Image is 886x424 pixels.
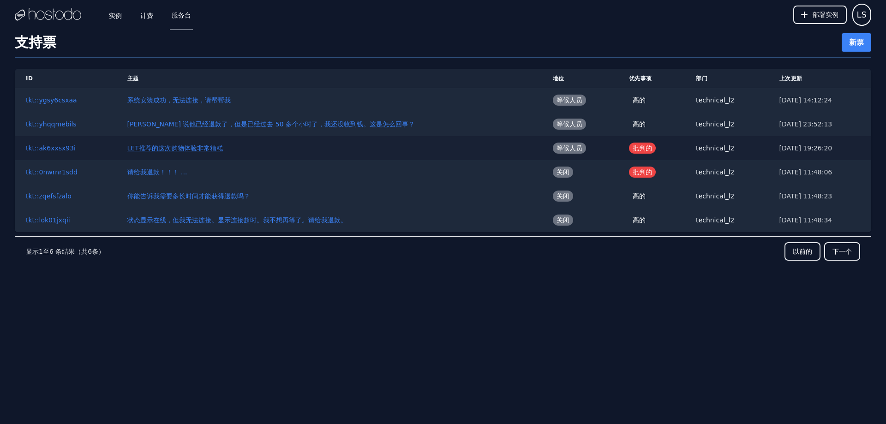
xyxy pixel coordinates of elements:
a: 新票 [842,33,871,52]
font: 地位 [553,75,564,82]
a: tkt::0nwrnr1sdd [26,168,78,176]
img: 标识 [15,8,81,22]
a: tkt::ak6xxsx93i [26,144,76,152]
nav: 分页 [15,236,871,266]
font: 显示 [26,248,39,255]
font: technical_l2 [696,192,734,200]
a: 状态显示在线，但我无法连接。显示连接超时。我不想再等了。请给我退款。 [127,216,347,224]
a: tkt::ygsy6csxaa [26,96,77,104]
a: tkt::yhqqmebils [26,120,77,128]
font: 计费 [140,12,153,19]
a: 请给我退款！！！ ... [127,168,187,176]
font: [DATE] 19:26:20 [779,144,832,152]
button: 下一个 [824,242,860,261]
font: ID [26,75,33,82]
font: 关闭 [557,168,569,176]
font: 等候人员 [557,120,582,128]
button: 部署实例 [793,6,847,24]
button: 以前的 [784,242,820,261]
font: technical_l2 [696,144,734,152]
font: [DATE] 14:12:24 [779,96,832,104]
font: 主题 [127,75,139,82]
font: technical_l2 [696,168,734,176]
font: 下一个 [832,248,852,255]
font: 实例 [109,12,122,19]
font: 等候人员 [557,144,582,152]
font: 关闭 [557,216,569,224]
font: 高的 [633,216,646,224]
button: 用户菜单 [852,4,871,26]
font: 高的 [633,120,646,128]
a: [PERSON_NAME] 说他已经退款了，但是已经过去 50 多个小时了，我还没收到钱。这是怎么回事？ [127,120,415,128]
font: 上次更新 [779,75,802,82]
font: [DATE] 11:48:06 [779,168,832,176]
font: 高的 [633,192,646,200]
a: tkt::zqefsfzalo [26,192,72,200]
font: 结果 [62,248,75,255]
font: 优先事项 [629,75,652,82]
font: 1 [39,248,43,255]
a: tkt::lok01jxqii [26,216,70,224]
a: 你能告诉我需要多长时间才能获得退款吗？ [127,192,250,200]
font: 批判的 [633,144,652,152]
a: LET推荐的这次购物体验非常糟糕 [127,144,223,152]
font: 以前的 [793,248,812,255]
font: 6 条 [49,248,62,255]
font: [DATE] 11:48:34 [779,216,832,224]
font: LS [857,10,867,19]
font: 部署实例 [813,11,838,18]
font: 至 [43,248,49,255]
font: （共 [75,248,88,255]
font: technical_l2 [696,120,734,128]
font: 6条） [88,248,105,255]
font: 服务台 [172,12,191,19]
font: technical_l2 [696,216,734,224]
a: 系统安装成功，无法连接，请帮帮我 [127,96,231,104]
font: 部门 [696,75,707,82]
font: 关闭 [557,192,569,200]
font: [DATE] 23:52:13 [779,120,832,128]
font: 批判的 [633,168,652,176]
font: 高的 [633,96,646,104]
font: technical_l2 [696,96,734,104]
font: [DATE] 11:48:23 [779,192,832,200]
font: 等候人员 [557,96,582,104]
font: 新票 [849,38,864,47]
font: 支持票 [15,34,56,50]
